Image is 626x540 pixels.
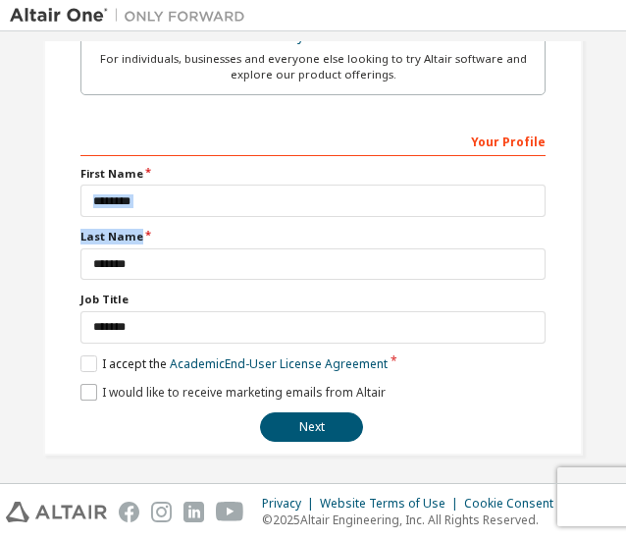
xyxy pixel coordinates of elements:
[80,166,546,182] label: First Name
[464,496,565,512] div: Cookie Consent
[170,355,388,372] a: Academic End-User License Agreement
[80,384,386,401] label: I would like to receive marketing emails from Altair
[93,51,533,82] div: For individuals, businesses and everyone else looking to try Altair software and explore our prod...
[119,502,139,522] img: facebook.svg
[151,502,172,522] img: instagram.svg
[183,502,204,522] img: linkedin.svg
[10,6,255,26] img: Altair One
[80,125,546,156] div: Your Profile
[262,512,565,528] p: © 2025 Altair Engineering, Inc. All Rights Reserved.
[216,502,244,522] img: youtube.svg
[260,412,363,442] button: Next
[320,496,464,512] div: Website Terms of Use
[80,229,546,244] label: Last Name
[80,355,388,372] label: I accept the
[80,292,546,307] label: Job Title
[6,502,107,522] img: altair_logo.svg
[262,496,320,512] div: Privacy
